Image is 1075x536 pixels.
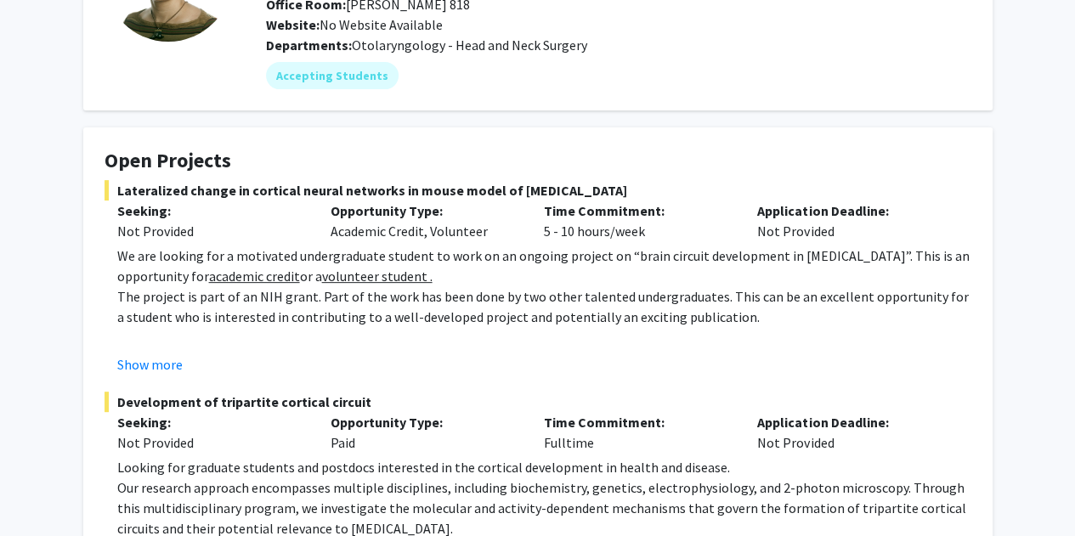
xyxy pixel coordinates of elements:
div: Not Provided [744,412,958,453]
u: academic credit [209,268,300,285]
p: Opportunity Type: [331,412,518,432]
button: Show more [117,354,183,375]
span: Lateralized change in cortical neural networks in mouse model of [MEDICAL_DATA] [105,180,971,200]
p: Time Commitment: [544,200,732,221]
div: Not Provided [744,200,958,241]
span: Development of tripartite cortical circuit [105,392,971,412]
div: Academic Credit, Volunteer [318,200,531,241]
iframe: Chat [13,460,72,523]
p: Application Deadline: [757,200,945,221]
p: Application Deadline: [757,412,945,432]
div: Paid [318,412,531,453]
div: Not Provided [117,221,305,241]
span: Otolaryngology - Head and Neck Surgery [352,37,587,54]
span: No Website Available [266,16,443,33]
mat-chip: Accepting Students [266,62,399,89]
u: volunteer student . [322,268,433,285]
p: Seeking: [117,412,305,432]
h4: Open Projects [105,149,971,173]
p: Opportunity Type: [331,200,518,221]
b: Departments: [266,37,352,54]
div: Not Provided [117,432,305,453]
p: The project is part of an NIH grant. Part of the work has been done by two other talented undergr... [117,286,971,327]
p: Looking for graduate students and postdocs interested in the cortical development in health and d... [117,457,971,477]
p: Time Commitment: [544,412,732,432]
p: Seeking: [117,200,305,221]
div: Fulltime [531,412,744,453]
b: Website: [266,16,320,33]
div: 5 - 10 hours/week [531,200,744,241]
p: We are looking for a motivated undergraduate student to work on an ongoing project on “brain circ... [117,245,971,286]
